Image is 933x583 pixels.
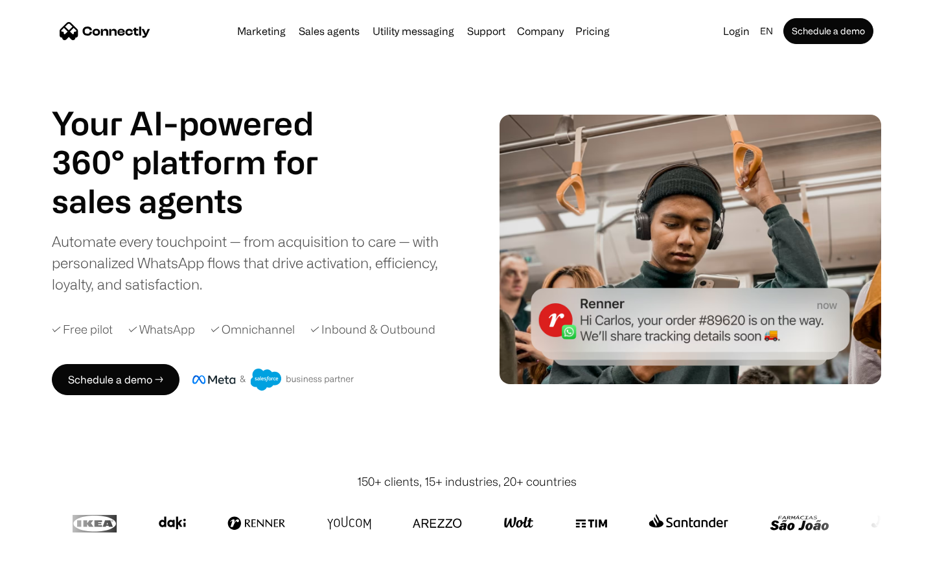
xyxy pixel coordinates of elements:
[232,26,291,36] a: Marketing
[13,559,78,578] aside: Language selected: English
[26,560,78,578] ul: Language list
[52,364,179,395] a: Schedule a demo →
[357,473,577,490] div: 150+ clients, 15+ industries, 20+ countries
[760,22,773,40] div: en
[517,22,564,40] div: Company
[570,26,615,36] a: Pricing
[783,18,873,44] a: Schedule a demo
[52,104,350,181] h1: Your AI-powered 360° platform for
[367,26,459,36] a: Utility messaging
[52,321,113,338] div: ✓ Free pilot
[294,26,365,36] a: Sales agents
[128,321,195,338] div: ✓ WhatsApp
[52,181,350,220] h1: sales agents
[192,369,354,391] img: Meta and Salesforce business partner badge.
[310,321,435,338] div: ✓ Inbound & Outbound
[211,321,295,338] div: ✓ Omnichannel
[718,22,755,40] a: Login
[462,26,511,36] a: Support
[52,231,460,295] div: Automate every touchpoint — from acquisition to care — with personalized WhatsApp flows that driv...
